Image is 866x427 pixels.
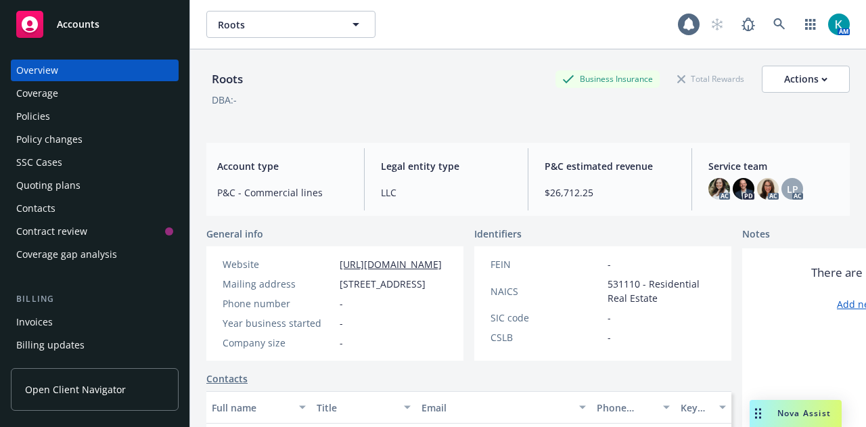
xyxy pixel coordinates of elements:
[11,60,179,81] a: Overview
[491,311,602,325] div: SIC code
[608,277,715,305] span: 531110 - Residential Real Estate
[597,401,655,415] div: Phone number
[757,178,779,200] img: photo
[340,296,343,311] span: -
[704,11,731,38] a: Start snowing
[212,93,237,107] div: DBA: -
[25,382,126,397] span: Open Client Navigator
[223,296,334,311] div: Phone number
[206,11,375,38] button: Roots
[416,391,591,424] button: Email
[708,159,839,173] span: Service team
[11,129,179,150] a: Policy changes
[766,11,793,38] a: Search
[16,152,62,173] div: SSC Cases
[742,227,770,243] span: Notes
[16,221,87,242] div: Contract review
[11,175,179,196] a: Quoting plans
[777,407,831,419] span: Nova Assist
[223,277,334,291] div: Mailing address
[474,227,522,241] span: Identifiers
[11,334,179,356] a: Billing updates
[421,401,571,415] div: Email
[11,292,179,306] div: Billing
[340,258,442,271] a: [URL][DOMAIN_NAME]
[218,18,335,32] span: Roots
[828,14,850,35] img: photo
[545,185,675,200] span: $26,712.25
[670,70,751,87] div: Total Rewards
[11,221,179,242] a: Contract review
[591,391,675,424] button: Phone number
[11,152,179,173] a: SSC Cases
[608,257,611,271] span: -
[16,60,58,81] div: Overview
[206,227,263,241] span: General info
[708,178,730,200] img: photo
[797,11,824,38] a: Switch app
[57,19,99,30] span: Accounts
[555,70,660,87] div: Business Insurance
[340,336,343,350] span: -
[311,391,416,424] button: Title
[762,66,850,93] button: Actions
[340,277,426,291] span: [STREET_ADDRESS]
[787,182,798,196] span: LP
[381,185,511,200] span: LLC
[381,159,511,173] span: Legal entity type
[750,400,842,427] button: Nova Assist
[784,66,827,92] div: Actions
[16,198,55,219] div: Contacts
[16,129,83,150] div: Policy changes
[735,11,762,38] a: Report a Bug
[545,159,675,173] span: P&C estimated revenue
[608,311,611,325] span: -
[733,178,754,200] img: photo
[223,336,334,350] div: Company size
[681,401,711,415] div: Key contact
[608,330,611,344] span: -
[206,391,311,424] button: Full name
[16,334,85,356] div: Billing updates
[16,244,117,265] div: Coverage gap analysis
[750,400,767,427] div: Drag to move
[206,372,248,386] a: Contacts
[217,159,348,173] span: Account type
[11,83,179,104] a: Coverage
[11,106,179,127] a: Policies
[11,244,179,265] a: Coverage gap analysis
[11,5,179,43] a: Accounts
[340,316,343,330] span: -
[491,284,602,298] div: NAICS
[217,185,348,200] span: P&C - Commercial lines
[223,316,334,330] div: Year business started
[16,311,53,333] div: Invoices
[11,198,179,219] a: Contacts
[491,257,602,271] div: FEIN
[206,70,248,88] div: Roots
[675,391,731,424] button: Key contact
[11,311,179,333] a: Invoices
[16,83,58,104] div: Coverage
[491,330,602,344] div: CSLB
[16,106,50,127] div: Policies
[317,401,396,415] div: Title
[212,401,291,415] div: Full name
[16,175,81,196] div: Quoting plans
[223,257,334,271] div: Website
